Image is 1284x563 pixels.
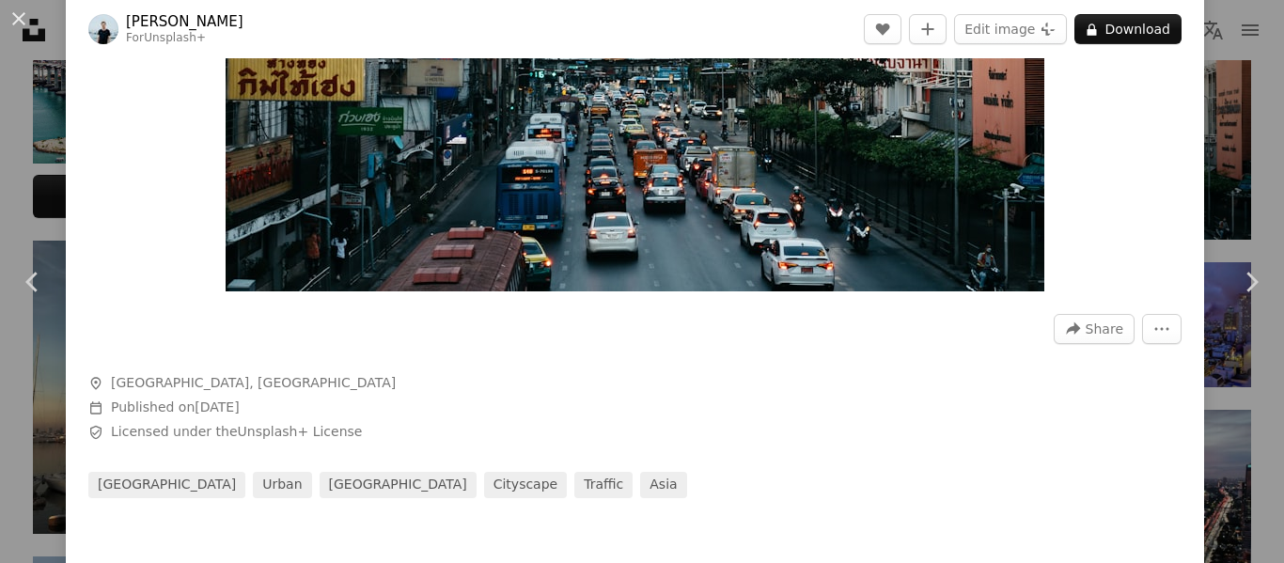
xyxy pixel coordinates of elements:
a: [GEOGRAPHIC_DATA] [320,472,477,498]
button: Share this image [1054,314,1135,344]
a: Unsplash+ License [238,424,363,439]
a: traffic [574,472,633,498]
a: urban [253,472,311,498]
span: Share [1086,315,1123,343]
button: More Actions [1142,314,1182,344]
button: Like [864,14,901,44]
time: August 14, 2023 at 3:58:13 PM GMT+8 [195,399,239,414]
a: [GEOGRAPHIC_DATA] [88,472,245,498]
a: [PERSON_NAME] [126,12,243,31]
a: asia [640,472,686,498]
span: [GEOGRAPHIC_DATA], [GEOGRAPHIC_DATA] [111,374,396,393]
button: Download [1074,14,1182,44]
a: Next [1218,192,1284,372]
a: cityscape [484,472,568,498]
button: Add to Collection [909,14,947,44]
span: Licensed under the [111,423,362,442]
div: For [126,31,243,46]
span: Published on [111,399,240,414]
img: Go to Markus Winkler's profile [88,14,118,44]
button: Edit image [954,14,1067,44]
a: Unsplash+ [144,31,206,44]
